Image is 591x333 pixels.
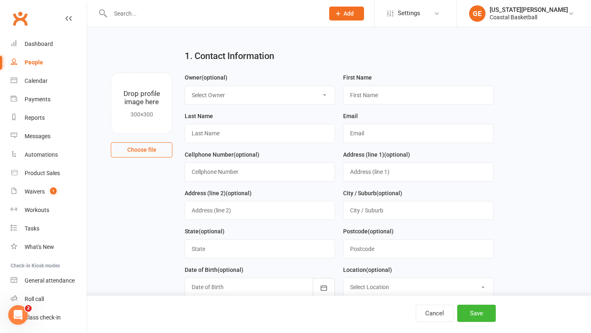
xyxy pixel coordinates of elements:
div: Product Sales [25,170,60,176]
div: Reports [25,114,45,121]
a: Product Sales [11,164,87,182]
input: City / Suburb [343,201,493,220]
a: Payments [11,90,87,109]
a: General attendance kiosk mode [11,271,87,290]
span: Settings [398,4,420,23]
input: Search... [108,8,318,19]
label: Address (line 2) [185,189,252,198]
spang: (optional) [234,151,259,158]
div: General attendance [25,277,75,284]
iframe: Intercom live chat [8,305,28,325]
spang: (optional) [218,267,243,273]
button: Cancel [416,305,454,322]
a: What's New [11,238,87,256]
a: Automations [11,146,87,164]
a: Class kiosk mode [11,308,87,327]
a: Waivers 1 [11,182,87,201]
label: First Name [343,73,372,82]
input: Postcode [343,239,493,258]
input: State [185,239,335,258]
label: Last Name [185,112,213,121]
label: City / Suburb [343,189,402,198]
spang: (optional) [376,190,402,196]
label: Email [343,112,358,121]
spang: (optional) [226,190,252,196]
a: Tasks [11,219,87,238]
label: State [185,227,224,236]
input: Address (line 2) [185,201,335,220]
input: Address (line 1) [343,162,493,181]
input: Last Name [185,124,335,143]
input: Email [343,124,493,143]
div: Tasks [25,225,39,232]
spang: (optional) [199,228,224,235]
span: 2 [25,305,32,312]
div: [US_STATE][PERSON_NAME] [490,6,568,14]
div: Messages [25,133,50,139]
label: Location [343,265,392,274]
div: Dashboard [25,41,53,47]
div: Coastal Basketball [490,14,568,21]
label: Address (line 1) [343,150,410,159]
spang: (optional) [368,228,394,235]
a: Calendar [11,72,87,90]
span: Add [344,10,354,17]
a: Messages [11,127,87,146]
div: Class check-in [25,314,61,321]
span: 1 [50,187,57,194]
div: Calendar [25,78,48,84]
label: Owner [185,73,227,82]
spang: (optional) [366,267,392,273]
div: What's New [25,244,54,250]
label: Date of Birth [185,265,243,274]
div: Automations [25,151,58,158]
div: Payments [25,96,50,103]
label: Postcode [343,227,394,236]
div: Roll call [25,296,44,302]
a: Reports [11,109,87,127]
button: Choose file [111,142,172,157]
a: Workouts [11,201,87,219]
div: GE [469,5,486,22]
a: Clubworx [10,8,30,29]
spang: (optional) [202,74,227,81]
input: First Name [343,86,493,105]
div: Waivers [25,188,45,195]
input: Cellphone Number [185,162,335,181]
button: Save [457,305,496,322]
a: Dashboard [11,35,87,53]
label: Cellphone Number [185,150,259,159]
div: People [25,59,43,66]
div: Workouts [25,207,49,213]
a: Roll call [11,290,87,308]
h2: 1. Contact Information [185,51,493,61]
button: Add [329,7,364,21]
a: People [11,53,87,72]
spang: (optional) [384,151,410,158]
